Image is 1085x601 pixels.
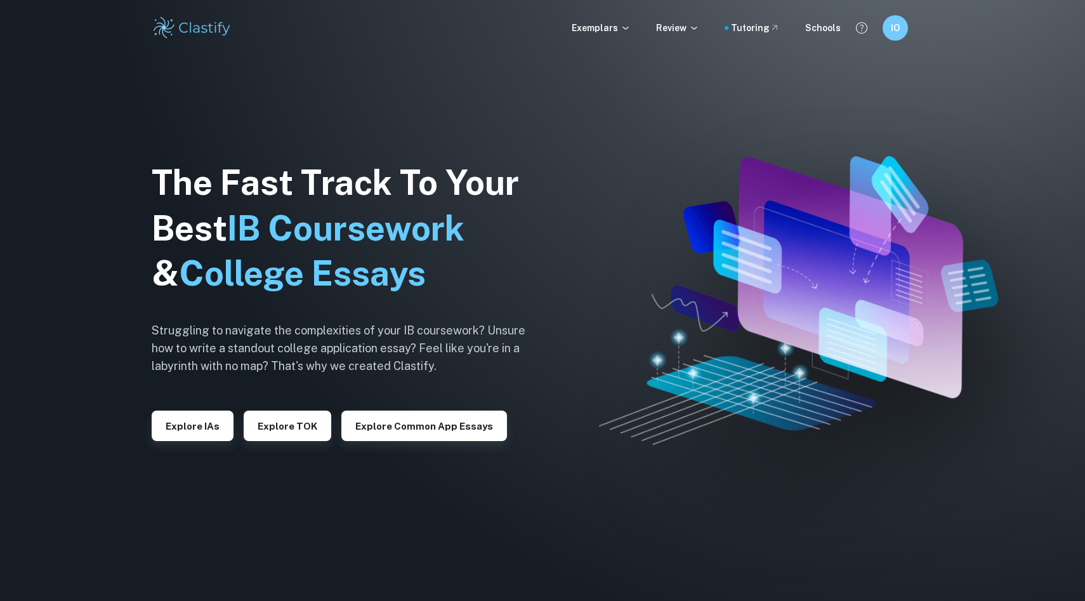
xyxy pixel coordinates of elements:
h1: The Fast Track To Your Best & [152,160,545,297]
span: College Essays [179,253,426,293]
button: Explore IAs [152,411,233,441]
a: Explore TOK [244,419,331,432]
img: Clastify hero [599,156,998,445]
a: Schools [805,21,841,35]
button: Explore TOK [244,411,331,441]
a: Explore Common App essays [341,419,507,432]
a: Explore IAs [152,419,233,432]
p: Exemplars [572,21,631,35]
p: Review [656,21,699,35]
button: Explore Common App essays [341,411,507,441]
img: Clastify logo [152,15,232,41]
button: IO [883,15,908,41]
h6: IO [888,21,903,35]
button: Help and Feedback [851,17,872,39]
a: Tutoring [731,21,780,35]
span: IB Coursework [227,208,464,248]
h6: Struggling to navigate the complexities of your IB coursework? Unsure how to write a standout col... [152,322,545,375]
